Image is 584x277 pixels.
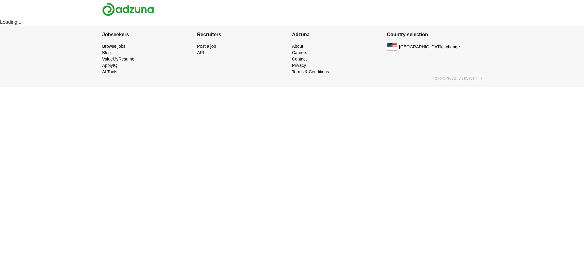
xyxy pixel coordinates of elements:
[197,50,204,55] a: API
[446,44,460,50] button: change
[97,75,487,87] div: © 2025 ADZUNA LTD
[292,44,303,49] a: About
[102,2,154,16] img: Adzuna logo
[102,57,134,61] a: ValueMyResume
[399,44,443,50] span: [GEOGRAPHIC_DATA]
[292,57,307,61] a: Contact
[197,44,216,49] a: Post a job
[102,50,111,55] a: Blog
[102,63,117,68] a: ApplyIQ
[102,69,117,74] a: AI Tools
[102,44,125,49] a: Browse jobs
[387,43,397,50] img: US flag
[387,26,482,43] h4: Country selection
[292,69,329,74] a: Terms & Conditions
[292,63,306,68] a: Privacy
[292,50,307,55] a: Careers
